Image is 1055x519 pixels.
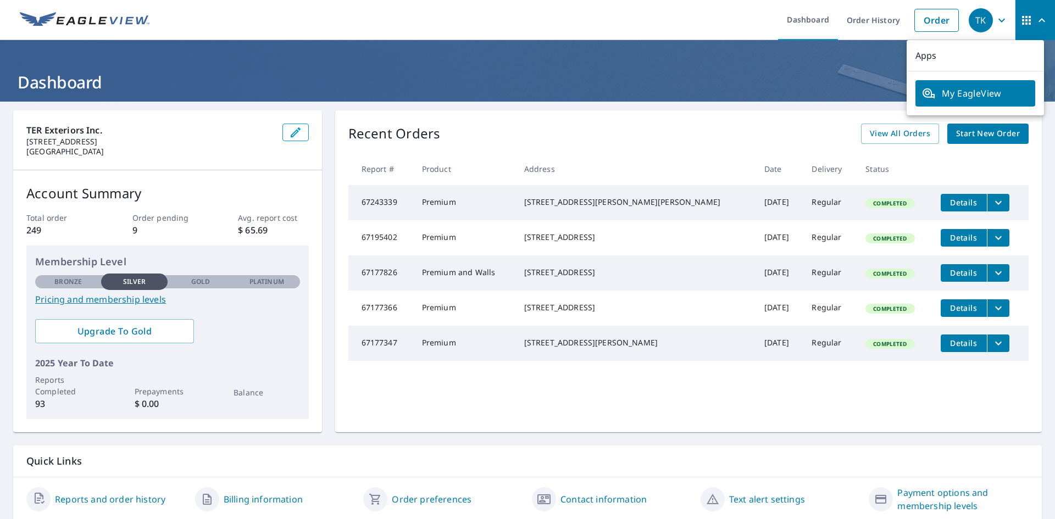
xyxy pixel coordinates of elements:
[348,185,413,220] td: 67243339
[413,326,515,361] td: Premium
[123,277,146,287] p: Silver
[867,199,913,207] span: Completed
[54,277,82,287] p: Bronze
[35,319,194,343] a: Upgrade To Gold
[55,493,165,506] a: Reports and order history
[413,153,515,185] th: Product
[867,340,913,348] span: Completed
[897,486,1029,512] a: Payment options and membership levels
[26,454,1029,468] p: Quick Links
[941,299,987,317] button: detailsBtn-67177366
[941,264,987,282] button: detailsBtn-67177826
[941,194,987,211] button: detailsBtn-67243339
[560,493,647,506] a: Contact information
[26,212,97,224] p: Total order
[26,137,274,147] p: [STREET_ADDRESS]
[756,220,803,255] td: [DATE]
[729,493,805,506] a: Text alert settings
[947,124,1029,144] a: Start New Order
[348,220,413,255] td: 67195402
[803,220,857,255] td: Regular
[249,277,284,287] p: Platinum
[135,386,201,397] p: Prepayments
[524,232,747,243] div: [STREET_ADDRESS]
[392,493,471,506] a: Order preferences
[987,334,1009,352] button: filesDropdownBtn-67177347
[348,124,441,144] p: Recent Orders
[348,326,413,361] td: 67177347
[238,212,308,224] p: Avg. report cost
[348,255,413,291] td: 67177826
[515,153,756,185] th: Address
[956,127,1020,141] span: Start New Order
[941,334,987,352] button: detailsBtn-67177347
[947,267,980,278] span: Details
[35,293,300,306] a: Pricing and membership levels
[867,305,913,312] span: Completed
[870,127,930,141] span: View All Orders
[756,185,803,220] td: [DATE]
[756,291,803,326] td: [DATE]
[987,264,1009,282] button: filesDropdownBtn-67177826
[941,229,987,247] button: detailsBtn-67195402
[907,40,1044,71] p: Apps
[867,270,913,277] span: Completed
[867,235,913,242] span: Completed
[947,232,980,243] span: Details
[915,80,1035,107] a: My EagleView
[914,9,959,32] a: Order
[922,87,1029,100] span: My EagleView
[191,277,210,287] p: Gold
[44,325,185,337] span: Upgrade To Gold
[947,338,980,348] span: Details
[861,124,939,144] a: View All Orders
[756,255,803,291] td: [DATE]
[132,212,203,224] p: Order pending
[35,254,300,269] p: Membership Level
[857,153,931,185] th: Status
[756,153,803,185] th: Date
[524,302,747,313] div: [STREET_ADDRESS]
[803,153,857,185] th: Delivery
[987,299,1009,317] button: filesDropdownBtn-67177366
[413,185,515,220] td: Premium
[26,224,97,237] p: 249
[13,71,1042,93] h1: Dashboard
[26,183,309,203] p: Account Summary
[524,197,747,208] div: [STREET_ADDRESS][PERSON_NAME][PERSON_NAME]
[987,229,1009,247] button: filesDropdownBtn-67195402
[35,374,101,397] p: Reports Completed
[20,12,149,29] img: EV Logo
[524,267,747,278] div: [STREET_ADDRESS]
[969,8,993,32] div: TK
[26,147,274,157] p: [GEOGRAPHIC_DATA]
[756,326,803,361] td: [DATE]
[803,326,857,361] td: Regular
[135,397,201,410] p: $ 0.00
[413,291,515,326] td: Premium
[803,185,857,220] td: Regular
[224,493,303,506] a: Billing information
[35,356,300,370] p: 2025 Year To Date
[987,194,1009,211] button: filesDropdownBtn-67243339
[803,291,857,326] td: Regular
[348,153,413,185] th: Report #
[234,387,299,398] p: Balance
[238,224,308,237] p: $ 65.69
[947,197,980,208] span: Details
[35,397,101,410] p: 93
[26,124,274,137] p: TER Exteriors Inc.
[413,220,515,255] td: Premium
[348,291,413,326] td: 67177366
[524,337,747,348] div: [STREET_ADDRESS][PERSON_NAME]
[947,303,980,313] span: Details
[413,255,515,291] td: Premium and Walls
[803,255,857,291] td: Regular
[132,224,203,237] p: 9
